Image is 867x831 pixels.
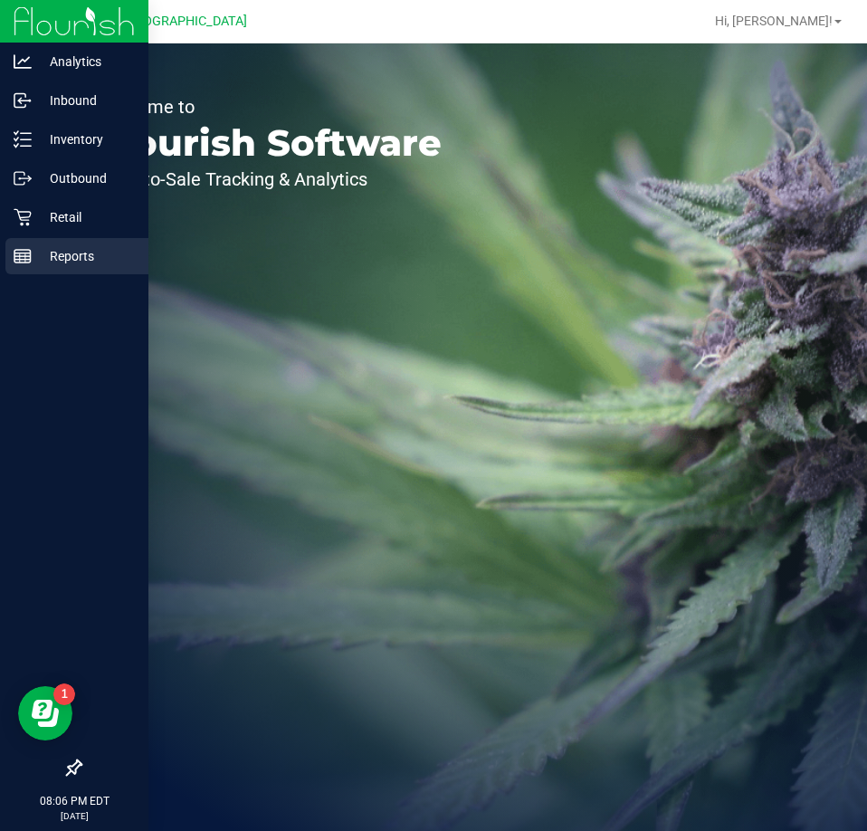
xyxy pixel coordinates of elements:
[14,91,32,110] inline-svg: Inbound
[18,686,72,740] iframe: Resource center
[32,129,140,150] p: Inventory
[715,14,833,28] span: Hi, [PERSON_NAME]!
[14,53,32,71] inline-svg: Analytics
[14,130,32,148] inline-svg: Inventory
[32,51,140,72] p: Analytics
[98,170,442,188] p: Seed-to-Sale Tracking & Analytics
[32,245,140,267] p: Reports
[32,206,140,228] p: Retail
[8,793,140,809] p: 08:06 PM EDT
[98,98,442,116] p: Welcome to
[14,247,32,265] inline-svg: Reports
[32,90,140,111] p: Inbound
[8,809,140,823] p: [DATE]
[123,14,247,29] span: [GEOGRAPHIC_DATA]
[14,208,32,226] inline-svg: Retail
[14,169,32,187] inline-svg: Outbound
[53,683,75,705] iframe: Resource center unread badge
[98,125,442,161] p: Flourish Software
[32,167,140,189] p: Outbound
